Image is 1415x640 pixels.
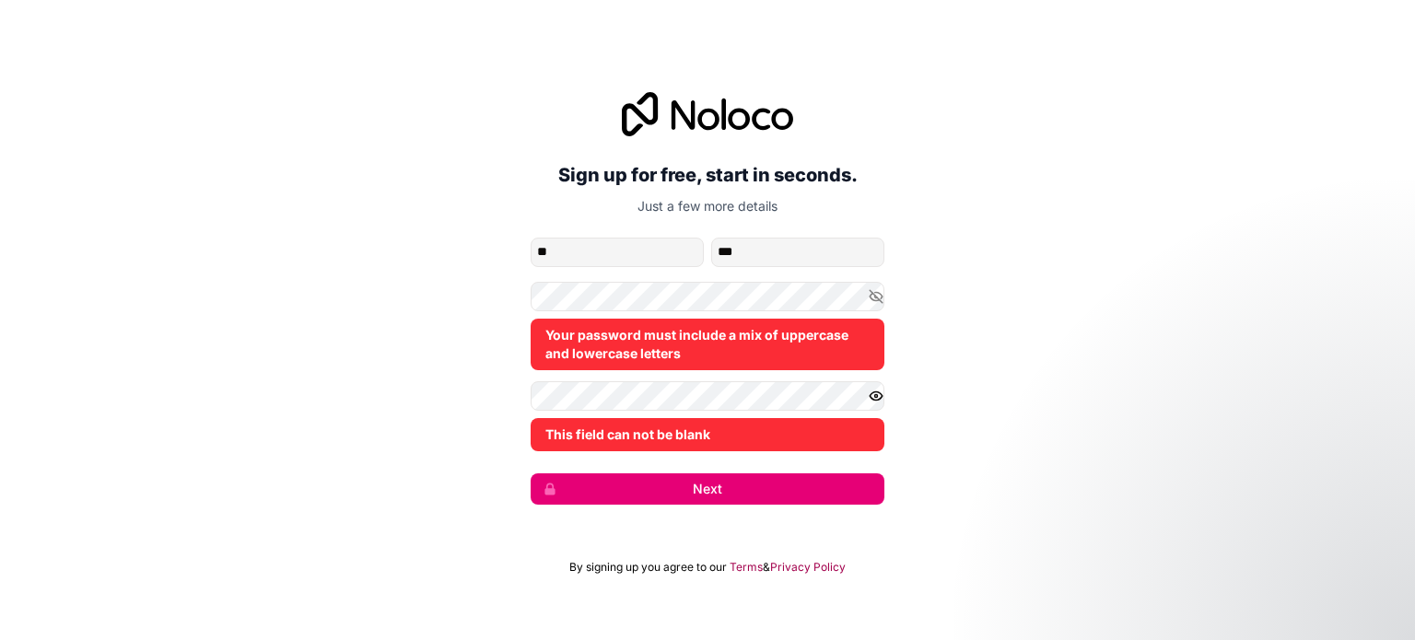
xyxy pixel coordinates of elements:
[531,238,704,267] input: given-name
[531,381,884,411] input: Confirm password
[730,560,763,575] a: Terms
[770,560,846,575] a: Privacy Policy
[711,238,884,267] input: family-name
[531,158,884,192] h2: Sign up for free, start in seconds.
[531,418,884,451] div: This field can not be blank
[569,560,727,575] span: By signing up you agree to our
[763,560,770,575] span: &
[531,473,884,505] button: Next
[1047,502,1415,631] iframe: Intercom notifications message
[531,319,884,370] div: Your password must include a mix of uppercase and lowercase letters
[531,197,884,215] p: Just a few more details
[531,282,884,311] input: Password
